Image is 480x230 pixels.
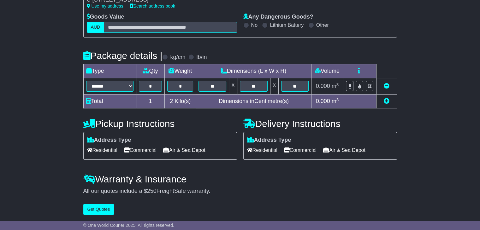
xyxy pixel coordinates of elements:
[336,97,339,102] sup: 3
[83,174,397,184] h4: Warranty & Insurance
[243,14,313,20] label: Any Dangerous Goods?
[270,78,278,95] td: x
[332,83,339,89] span: m
[196,64,311,78] td: Dimensions (L x W x H)
[87,3,123,9] a: Use my address
[243,118,397,129] h4: Delivery Instructions
[247,145,277,155] span: Residential
[83,95,136,108] td: Total
[124,145,157,155] span: Commercial
[163,145,205,155] span: Air & Sea Depot
[83,118,237,129] h4: Pickup Instructions
[147,188,157,194] span: 250
[270,22,304,28] label: Lithium Battery
[130,3,175,9] a: Search address book
[316,83,330,89] span: 0.000
[247,137,291,144] label: Address Type
[316,98,330,104] span: 0.000
[136,64,165,78] td: Qty
[284,145,317,155] span: Commercial
[384,98,389,104] a: Add new item
[311,64,343,78] td: Volume
[87,145,117,155] span: Residential
[83,204,114,215] button: Get Quotes
[336,82,339,87] sup: 3
[316,22,329,28] label: Other
[165,64,196,78] td: Weight
[136,95,165,108] td: 1
[323,145,365,155] span: Air & Sea Depot
[87,22,104,33] label: AUD
[87,137,131,144] label: Address Type
[170,98,173,104] span: 2
[83,188,397,195] div: All our quotes include a $ FreightSafe warranty.
[332,98,339,104] span: m
[87,14,124,20] label: Goods Value
[384,83,389,89] a: Remove this item
[83,223,175,228] span: © One World Courier 2025. All rights reserved.
[83,64,136,78] td: Type
[165,95,196,108] td: Kilo(s)
[229,78,237,95] td: x
[83,50,163,61] h4: Package details |
[196,54,207,61] label: lb/in
[170,54,185,61] label: kg/cm
[196,95,311,108] td: Dimensions in Centimetre(s)
[251,22,258,28] label: No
